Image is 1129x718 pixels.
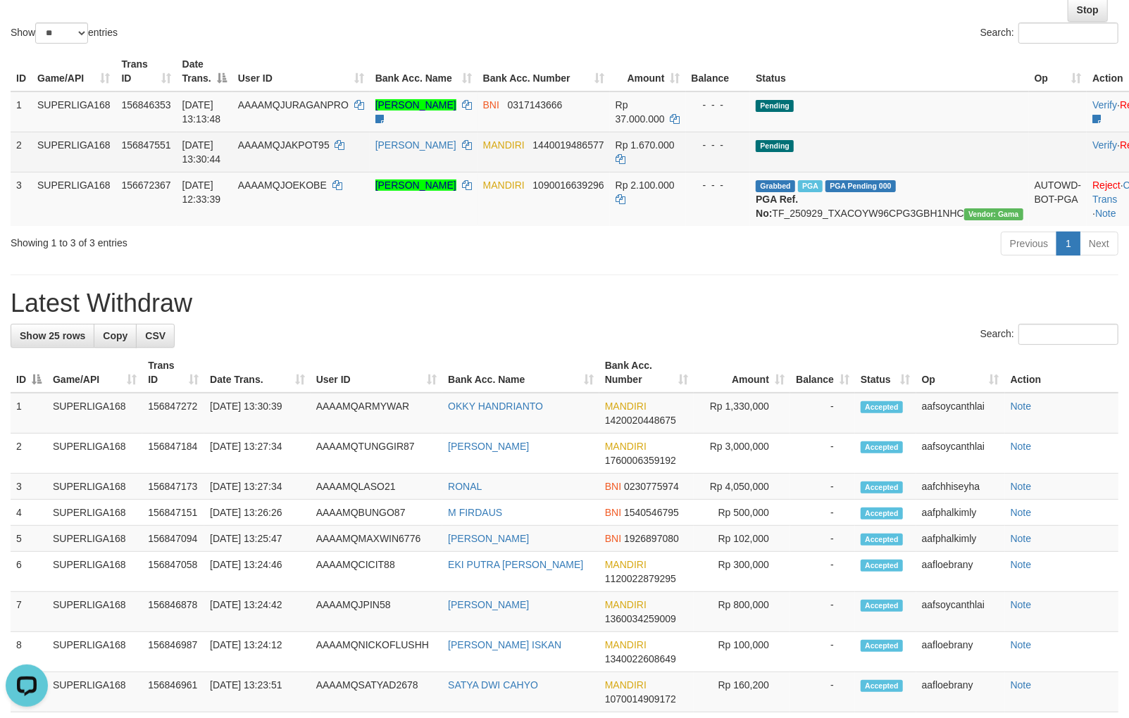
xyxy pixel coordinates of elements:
[142,393,204,434] td: 156847272
[610,51,686,92] th: Amount: activate to sort column ascending
[204,500,311,526] td: [DATE] 13:26:26
[616,139,675,151] span: Rp 1.670.000
[204,474,311,500] td: [DATE] 13:27:34
[1018,23,1118,44] input: Search:
[311,526,442,552] td: AAAAMQMAXWIN6776
[605,639,647,650] span: MANDIRI
[790,434,855,474] td: -
[861,560,903,572] span: Accepted
[916,500,1005,526] td: aafphalkimly
[11,526,47,552] td: 5
[47,393,142,434] td: SUPERLIGA168
[616,179,675,191] span: Rp 2.100.000
[311,500,442,526] td: AAAAMQBUNGO87
[142,526,204,552] td: 156847094
[204,672,311,712] td: [DATE] 13:23:51
[756,140,794,152] span: Pending
[238,99,349,111] span: AAAAMQJURAGANPRO
[311,592,442,632] td: AAAAMQJPIN58
[605,653,676,665] span: Copy 1340022608649 to clipboard
[694,592,790,632] td: Rp 800,000
[122,139,171,151] span: 156847551
[694,500,790,526] td: Rp 500,000
[790,672,855,712] td: -
[1092,139,1117,151] a: Verify
[1011,533,1032,544] a: Note
[916,526,1005,552] td: aafphalkimly
[11,434,47,474] td: 2
[750,51,1028,92] th: Status
[861,481,903,493] span: Accepted
[142,592,204,632] td: 156846878
[790,393,855,434] td: -
[508,99,563,111] span: Copy 0317143666 to clipboard
[478,51,610,92] th: Bank Acc. Number: activate to sort column ascending
[692,98,745,112] div: - - -
[686,51,751,92] th: Balance
[790,632,855,672] td: -
[1018,324,1118,345] input: Search:
[916,552,1005,592] td: aafloebrany
[142,632,204,672] td: 156846987
[790,353,855,393] th: Balance: activate to sort column ascending
[605,481,621,492] span: BNI
[11,289,1118,317] h1: Latest Withdraw
[375,179,456,191] a: [PERSON_NAME]
[694,552,790,592] td: Rp 300,000
[11,632,47,672] td: 8
[605,441,647,452] span: MANDIRI
[448,559,583,570] a: EKI PUTRA [PERSON_NAME]
[1011,599,1032,610] a: Note
[204,526,311,552] td: [DATE] 13:25:47
[142,552,204,592] td: 156847058
[11,230,460,250] div: Showing 1 to 3 of 3 entries
[605,455,676,466] span: Copy 1760006359192 to clipboard
[861,441,903,453] span: Accepted
[311,353,442,393] th: User ID: activate to sort column ascending
[311,434,442,474] td: AAAAMQTUNGGIR87
[311,552,442,592] td: AAAAMQCICIT88
[1011,679,1032,691] a: Note
[448,481,482,492] a: RONAL
[142,353,204,393] th: Trans ID: activate to sort column ascending
[1056,232,1080,256] a: 1
[232,51,370,92] th: User ID: activate to sort column ascending
[47,353,142,393] th: Game/API: activate to sort column ascending
[694,353,790,393] th: Amount: activate to sort column ascending
[204,552,311,592] td: [DATE] 13:24:46
[47,632,142,672] td: SUPERLIGA168
[20,330,85,341] span: Show 25 rows
[916,434,1005,474] td: aafsoycanthlai
[483,179,525,191] span: MANDIRI
[11,474,47,500] td: 3
[756,194,798,219] b: PGA Ref. No:
[605,415,676,426] span: Copy 1420020448675 to clipboard
[448,441,529,452] a: [PERSON_NAME]
[790,526,855,552] td: -
[11,353,47,393] th: ID: activate to sort column descending
[750,172,1028,226] td: TF_250929_TXACOYW96CPG3GBH1NHC
[238,179,327,191] span: AAAAMQJOEKOBE
[204,393,311,434] td: [DATE] 13:30:39
[375,139,456,151] a: [PERSON_NAME]
[94,324,137,348] a: Copy
[483,99,499,111] span: BNI
[32,132,116,172] td: SUPERLIGA168
[624,481,679,492] span: Copy 0230775974 to clipboard
[605,507,621,518] span: BNI
[182,99,221,125] span: [DATE] 13:13:48
[1011,441,1032,452] a: Note
[47,672,142,712] td: SUPERLIGA168
[694,672,790,712] td: Rp 160,200
[1095,208,1116,219] a: Note
[311,393,442,434] td: AAAAMQARMYWAR
[790,592,855,632] td: -
[1011,559,1032,570] a: Note
[605,573,676,584] span: Copy 1120022879295 to clipboard
[1005,353,1118,393] th: Action
[1011,507,1032,518] a: Note
[605,559,647,570] span: MANDIRI
[442,353,599,393] th: Bank Acc. Name: activate to sort column ascending
[238,139,330,151] span: AAAAMQJAKPOT95
[825,180,896,192] span: PGA Pending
